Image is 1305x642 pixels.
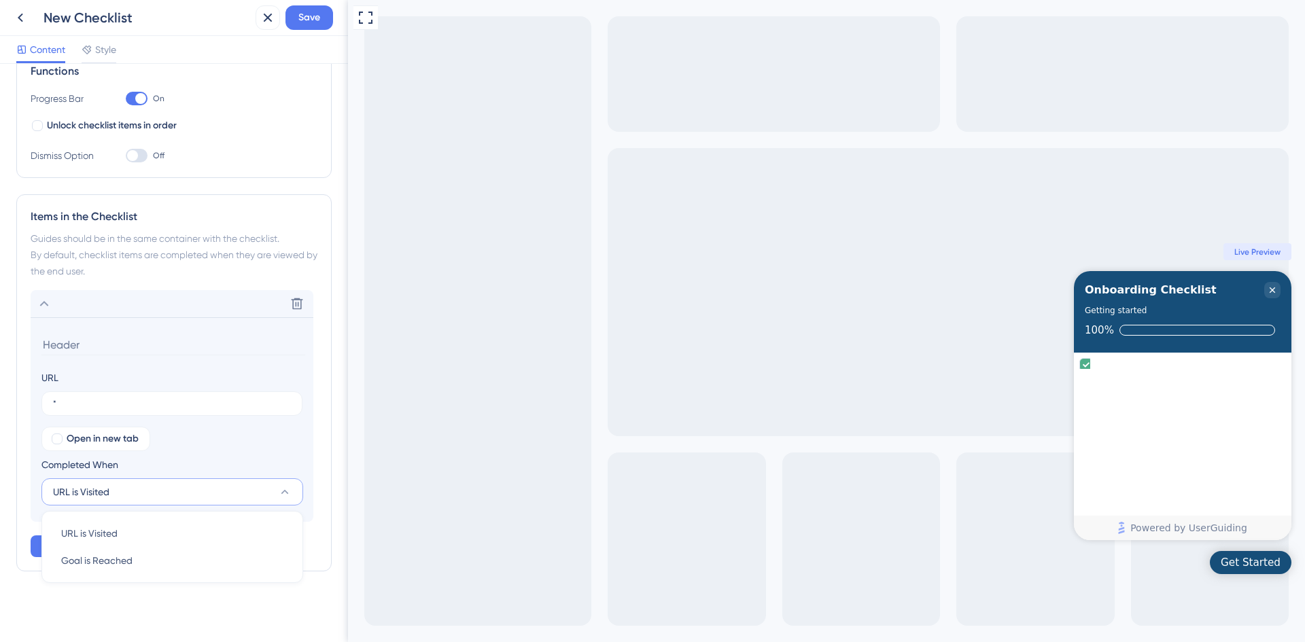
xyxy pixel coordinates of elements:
div: Get Started [873,556,933,569]
button: Save [285,5,333,30]
span: URL is Visited [61,525,118,541]
div: Footer [726,516,943,540]
div: Close Checklist [916,282,933,298]
span: URL is Visited [53,484,109,500]
div: Checklist items [726,353,943,514]
span: Content [30,41,65,58]
div: Open Get Started checklist [862,551,943,574]
input: Header [41,334,305,355]
div: New Checklist [43,8,250,27]
span: Save [298,10,320,26]
input: your.website.com/path [53,399,291,408]
button: URL is Visited [41,478,303,505]
span: Live Preview [886,247,933,257]
span: Powered by UserGuiding [782,520,899,536]
span: On [153,93,164,104]
div: Checklist progress: 100% [737,324,933,336]
div: Onboarding Checklist [737,282,869,298]
button: URL is Visited [50,520,294,547]
div: Getting started [737,304,799,317]
div: URL [41,370,58,386]
span: Unlock checklist items in order [47,118,177,134]
div: Dismiss Option [31,147,99,164]
div: Guides should be in the same container with the checklist. By default, checklist items are comple... [31,230,317,279]
div: Progress Bar [31,90,99,107]
div: Functions [31,63,317,79]
button: Goal is Reached [50,547,294,574]
span: Goal is Reached [61,552,133,569]
span: Style [95,41,116,58]
div: 100% [737,324,766,336]
div: Items in the Checklist [31,209,317,225]
button: Add Item [31,535,139,557]
span: Off [153,150,164,161]
span: Open in new tab [67,431,139,447]
div: undefined is complete. [731,358,938,372]
div: Completed When [41,457,303,473]
div: Checklist Container [726,271,943,540]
